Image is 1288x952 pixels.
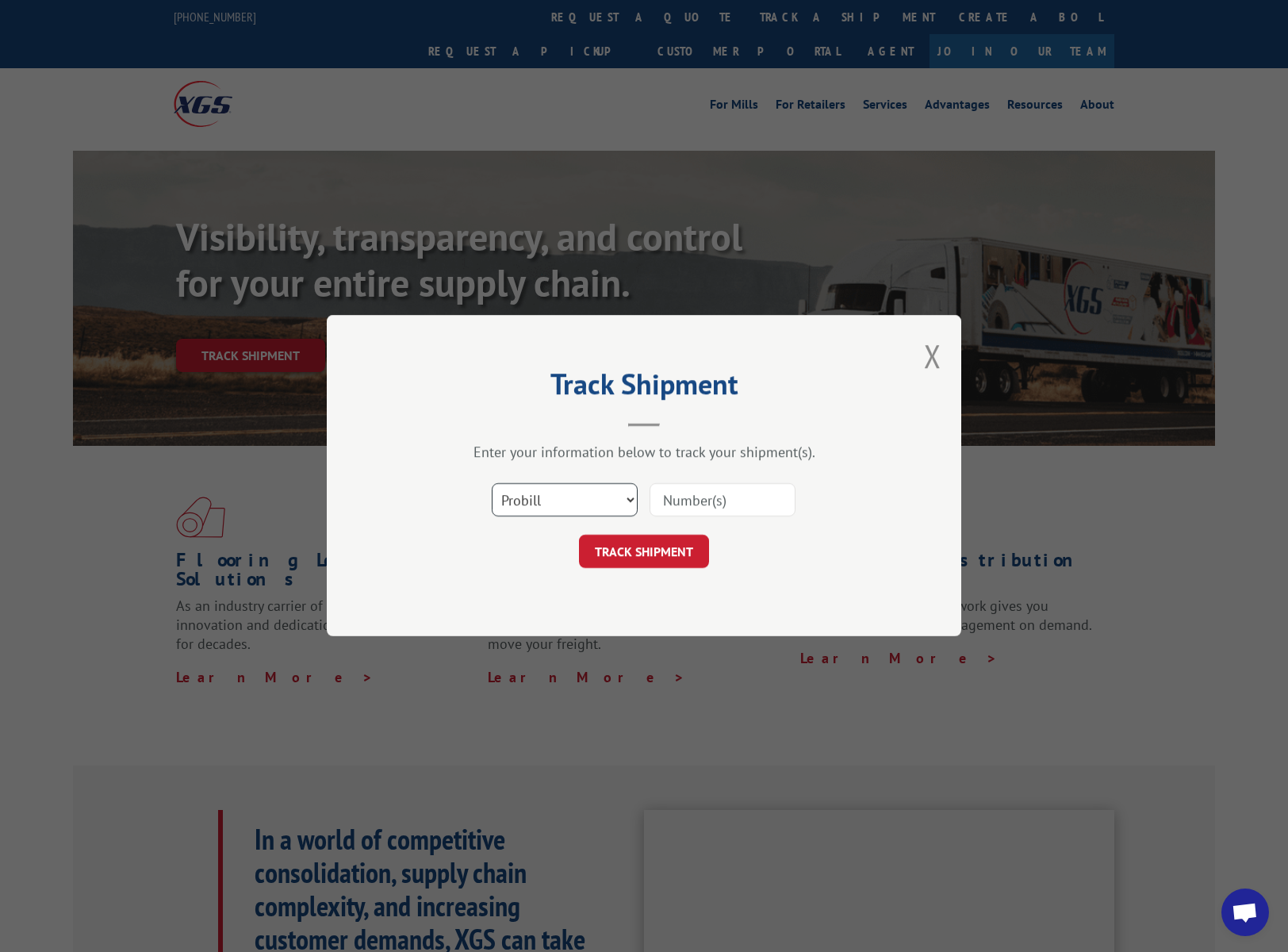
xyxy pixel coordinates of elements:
[1221,889,1269,936] div: Open chat
[579,535,709,569] button: TRACK SHIPMENT
[650,484,795,517] input: Number(s)
[406,373,882,403] h2: Track Shipment
[406,443,882,462] div: Enter your information below to track your shipment(s).
[924,335,941,377] button: Close modal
